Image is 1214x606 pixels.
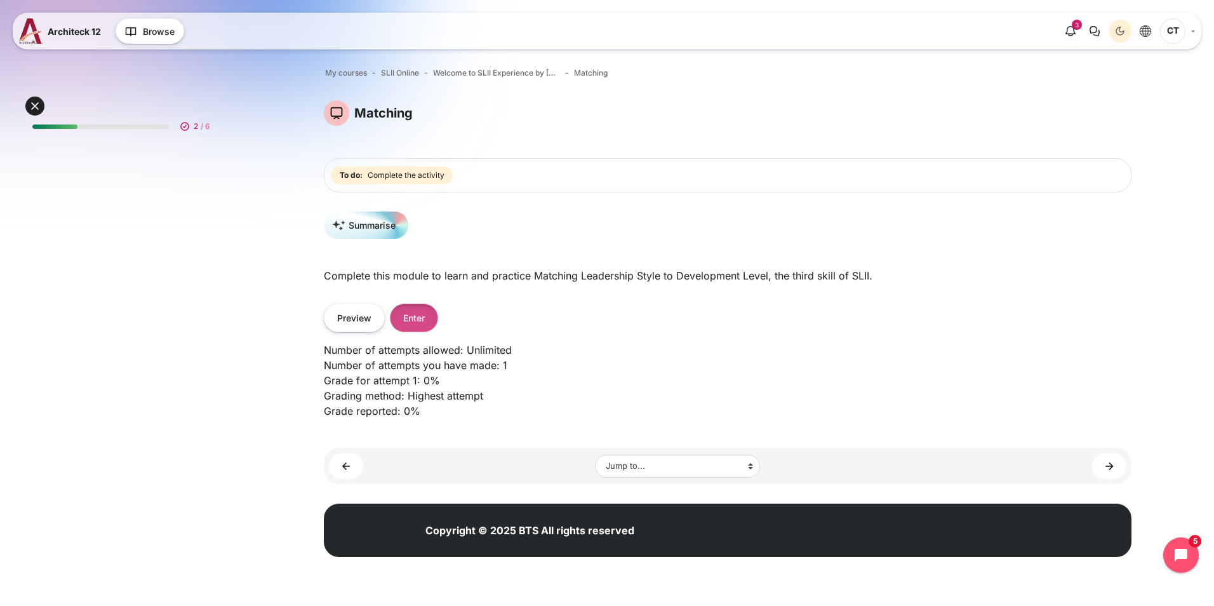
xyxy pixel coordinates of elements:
[48,25,101,38] span: Architeck 12
[116,18,184,44] button: Browse
[1160,18,1185,44] span: Chayanun Techaworawitayakoon
[32,125,77,129] div: 33%
[324,304,385,332] button: Preview
[381,67,419,79] a: SLII Online
[19,18,106,44] a: A12 A12 Architeck 12
[1111,22,1130,41] div: Dark Mode
[354,105,413,121] h4: Matching
[433,67,560,79] a: Welcome to SLII Experience by [PERSON_NAME] and BTS
[1072,20,1082,30] div: 3
[324,100,1131,484] section: Content
[340,170,363,181] strong: To do:
[324,268,1131,283] p: Complete this module to learn and practice Matching Leadership Style to Development Level, the th...
[331,164,455,187] div: Completion requirements for Matching
[201,121,210,132] span: / 6
[1134,20,1157,43] button: Languages
[143,25,175,38] span: Browse
[368,170,444,181] span: Complete the activity
[390,304,438,332] button: Enter
[19,18,43,44] img: A12
[1160,18,1195,44] a: User menu
[1083,20,1106,43] button: There are 0 unread conversations
[329,453,363,479] a: ◄ Diagnosing
[324,212,408,239] button: Summarise
[1092,453,1126,479] a: Tools For Success ►
[194,121,198,132] span: 2
[425,524,634,537] strong: Copyright © 2025 BTS All rights reserved
[325,67,367,79] a: My courses
[1109,20,1131,43] button: Light Mode Dark Mode
[324,342,1131,419] p: Number of attempts allowed: Unlimited Number of attempts you have made: 1 Grade for attempt 1: 0%...
[324,65,1131,81] nav: Navigation bar
[1059,20,1082,43] div: Show notification window with 3 new notifications
[574,67,608,79] a: Matching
